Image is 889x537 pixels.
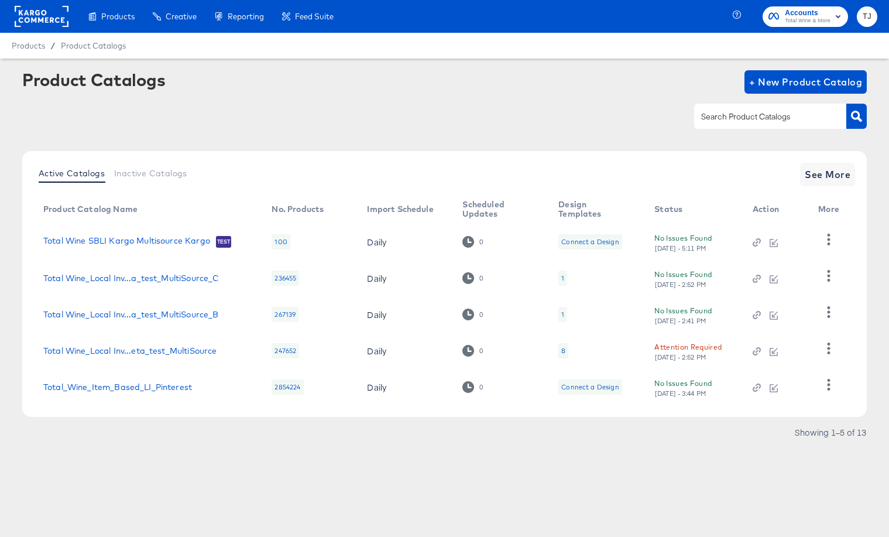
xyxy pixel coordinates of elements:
[561,382,619,392] div: Connect a Design
[561,346,565,355] div: 8
[479,238,483,246] div: 0
[462,200,535,218] div: Scheduled Updates
[654,353,707,361] div: [DATE] - 2:52 PM
[43,204,138,214] div: Product Catalog Name
[462,309,483,320] div: 0
[22,70,165,89] div: Product Catalogs
[744,70,867,94] button: + New Product Catalog
[558,307,567,322] div: 1
[743,196,809,224] th: Action
[43,382,192,392] a: Total_Wine_Item_Based_LI_Pinterest
[367,204,433,214] div: Import Schedule
[272,271,299,286] div: 236455
[699,110,823,124] input: Search Product Catalogs
[654,341,722,353] div: Attention Required
[558,379,622,395] div: Connect a Design
[12,41,45,50] span: Products
[61,41,126,50] a: Product Catalogs
[462,381,483,392] div: 0
[272,204,324,214] div: No. Products
[479,274,483,282] div: 0
[763,6,848,27] button: AccountsTotal Wine & More
[805,166,850,183] span: See More
[785,16,830,26] span: Total Wine & More
[358,369,453,405] td: Daily
[272,343,299,358] div: 247652
[114,169,187,178] span: Inactive Catalogs
[645,196,743,224] th: Status
[43,273,219,283] a: Total Wine_Local Inv...a_test_MultiSource_C
[809,196,853,224] th: More
[558,200,631,218] div: Design Templates
[654,341,722,361] button: Attention Required[DATE] - 2:52 PM
[45,41,61,50] span: /
[561,237,619,247] div: Connect a Design
[166,12,197,21] span: Creative
[462,236,483,247] div: 0
[43,310,218,319] a: Total Wine_Local Inv...a_test_MultiSource_B
[800,163,855,186] button: See More
[479,383,483,391] div: 0
[558,234,622,249] div: Connect a Design
[295,12,334,21] span: Feed Suite
[462,272,483,283] div: 0
[749,74,862,90] span: + New Product Catalog
[558,271,567,286] div: 1
[228,12,264,21] span: Reporting
[272,307,298,322] div: 267139
[358,224,453,260] td: Daily
[101,12,135,21] span: Products
[272,234,290,249] div: 100
[785,7,830,19] span: Accounts
[43,346,217,355] a: Total Wine_Local Inv...eta_test_MultiSource
[479,347,483,355] div: 0
[272,379,303,395] div: 2854224
[358,333,453,369] td: Daily
[857,6,877,27] button: TJ
[479,310,483,319] div: 0
[558,343,568,358] div: 8
[216,237,232,247] span: Test
[39,169,105,178] span: Active Catalogs
[358,260,453,296] td: Daily
[43,236,210,248] a: Total Wine SBLI Kargo Multisource Kargo
[861,10,873,23] span: TJ
[794,428,867,436] div: Showing 1–5 of 13
[462,345,483,356] div: 0
[561,310,564,319] div: 1
[561,273,564,283] div: 1
[358,296,453,333] td: Daily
